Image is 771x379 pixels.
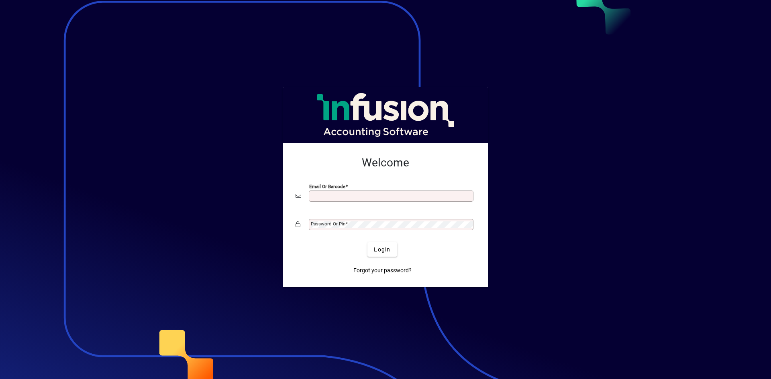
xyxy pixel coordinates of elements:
[296,156,475,170] h2: Welcome
[311,221,345,227] mat-label: Password or Pin
[309,184,345,189] mat-label: Email or Barcode
[350,263,415,278] a: Forgot your password?
[367,242,397,257] button: Login
[353,266,412,275] span: Forgot your password?
[374,245,390,254] span: Login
